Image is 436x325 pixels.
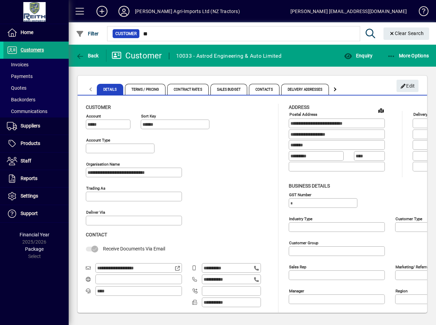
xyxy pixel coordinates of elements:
a: Suppliers [3,117,69,135]
mat-label: Region [395,288,408,293]
a: Backorders [3,94,69,105]
span: Payments [7,74,33,79]
span: More Options [387,53,429,58]
span: Invoices [7,62,28,67]
app-page-header-button: Back [69,49,106,62]
span: Settings [21,193,38,199]
mat-label: GST Number [289,192,311,197]
a: Communications [3,105,69,117]
button: Profile [113,5,135,18]
span: Customer [86,104,111,110]
span: Support [21,211,38,216]
span: Financial Year [20,232,49,237]
mat-label: Customer type [395,216,422,221]
button: Edit [397,80,418,92]
span: Sales Budget [210,84,247,95]
div: [PERSON_NAME] [EMAIL_ADDRESS][DOMAIN_NAME] [290,6,407,17]
a: Home [3,24,69,41]
a: Settings [3,188,69,205]
span: Clear Search [389,31,424,36]
mat-label: Customer group [289,240,318,245]
mat-label: Trading as [86,186,105,191]
span: Terms / Pricing [125,84,166,95]
mat-label: Sales rep [289,264,306,269]
a: Invoices [3,59,69,70]
mat-label: Deliver via [86,210,105,215]
button: Back [74,49,101,62]
a: Payments [3,70,69,82]
span: Staff [21,158,31,164]
span: Reports [21,176,37,181]
mat-label: Industry type [289,216,312,221]
mat-label: Account [86,114,101,119]
span: Customer [115,30,137,37]
span: Address [289,104,309,110]
mat-label: Marketing/ Referral [395,264,429,269]
a: View on map [376,105,387,116]
span: Contract Rates [167,84,208,95]
a: Reports [3,170,69,187]
a: Staff [3,153,69,170]
a: Products [3,135,69,152]
span: Details [97,84,123,95]
div: [PERSON_NAME] Agri-Imports Ltd (NZ Tractors) [135,6,240,17]
a: Knowledge Base [414,1,427,24]
span: Suppliers [21,123,40,128]
div: Customer [112,50,162,61]
div: 10033 - Astrod Engineering & Auto Limited [176,51,282,61]
span: Edit [400,80,415,92]
button: Clear [383,27,429,40]
span: Contacts [249,84,279,95]
span: Package [25,246,44,252]
mat-label: Organisation name [86,162,120,167]
span: Contact [86,232,107,237]
mat-label: Sort key [141,114,156,119]
button: Add [91,5,113,18]
span: Products [21,141,40,146]
span: Back [76,53,99,58]
span: Delivery Addresses [281,84,329,95]
span: Filter [76,31,99,36]
span: Quotes [7,85,26,91]
a: Support [3,205,69,222]
span: Customers [21,47,44,53]
mat-label: Notes [289,312,300,317]
button: More Options [386,49,431,62]
mat-label: Manager [289,288,304,293]
span: Receive Documents Via Email [103,246,165,251]
span: Communications [7,109,47,114]
button: Filter [74,27,101,40]
span: Enquiry [344,53,372,58]
button: Enquiry [342,49,374,62]
span: Backorders [7,97,35,102]
a: Quotes [3,82,69,94]
mat-label: Account Type [86,138,110,143]
span: Home [21,30,33,35]
span: Business details [289,183,330,189]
